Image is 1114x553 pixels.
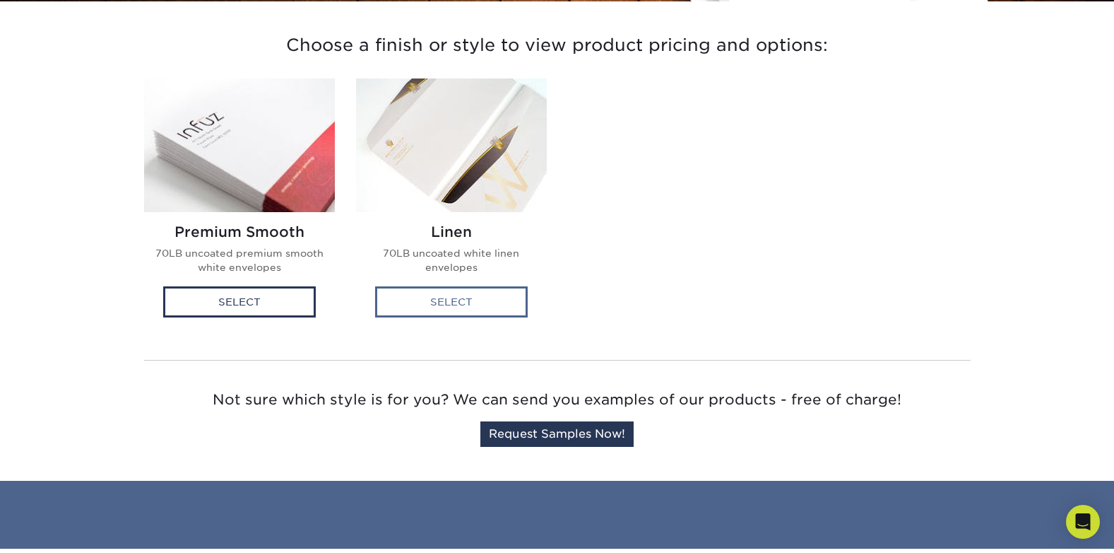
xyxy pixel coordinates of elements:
a: Request Samples Now! [480,421,634,447]
p: 70LB uncoated premium smooth white envelopes [155,246,324,275]
img: Linen Envelopes [356,78,547,212]
h2: Linen [367,223,535,240]
a: Linen Envelopes Linen 70LB uncoated white linen envelopes Select [356,78,547,332]
p: Not sure which style is for you? We can send you examples of our products - free of charge! [144,389,971,410]
a: Premium Smooth Envelopes Premium Smooth 70LB uncoated premium smooth white envelopes Select [144,78,335,332]
div: Select [163,286,316,318]
h3: Choose a finish or style to view product pricing and options: [144,18,971,73]
p: 70LB uncoated white linen envelopes [367,246,535,275]
div: Select [375,286,528,318]
img: Premium Smooth Envelopes [144,78,335,212]
h2: Premium Smooth [155,223,324,240]
div: Open Intercom Messenger [1066,505,1100,539]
